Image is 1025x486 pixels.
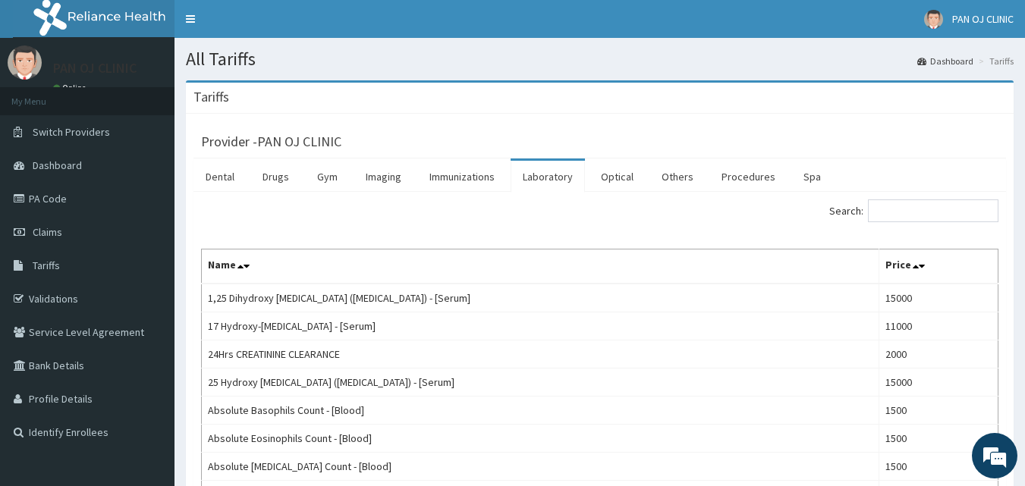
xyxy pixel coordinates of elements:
td: 2000 [879,340,998,368]
span: PAN OJ CLINIC [952,12,1014,26]
a: Imaging [354,161,413,193]
td: Absolute Eosinophils Count - [Blood] [202,425,879,453]
a: Immunizations [417,161,507,193]
td: Absolute Basophils Count - [Blood] [202,397,879,425]
th: Name [202,249,879,284]
td: 1500 [879,425,998,453]
span: We're online! [88,146,209,299]
td: 24Hrs CREATININE CLEARANCE [202,340,879,368]
td: 1500 [879,453,998,481]
li: Tariffs [975,55,1014,67]
span: Tariffs [33,259,60,272]
td: 15000 [879,284,998,312]
label: Search: [829,199,998,222]
a: Others [649,161,706,193]
a: Spa [791,161,833,193]
div: Chat with us now [79,85,255,105]
th: Price [879,249,998,284]
td: 25 Hydroxy [MEDICAL_DATA] ([MEDICAL_DATA]) - [Serum] [202,368,879,397]
img: User Image [8,45,42,80]
img: d_794563401_company_1708531726252_794563401 [28,76,61,114]
a: Procedures [709,161,788,193]
a: Drugs [250,161,301,193]
a: Online [53,83,90,93]
a: Dashboard [917,55,973,67]
td: 1,25 Dihydroxy [MEDICAL_DATA] ([MEDICAL_DATA]) - [Serum] [202,284,879,312]
a: Gym [305,161,350,193]
img: User Image [924,10,943,29]
span: Dashboard [33,158,82,172]
td: Absolute [MEDICAL_DATA] Count - [Blood] [202,453,879,481]
div: Minimize live chat window [249,8,285,44]
td: 17 Hydroxy-[MEDICAL_DATA] - [Serum] [202,312,879,340]
h3: Provider - PAN OJ CLINIC [201,135,341,149]
a: Optical [589,161,646,193]
a: Laboratory [511,161,585,193]
span: Switch Providers [33,125,110,139]
a: Dental [193,161,247,193]
p: PAN OJ CLINIC [53,61,137,75]
textarea: Type your message and hit 'Enter' [8,325,289,378]
span: Claims [33,225,62,239]
h3: Tariffs [193,90,229,104]
td: 1500 [879,397,998,425]
h1: All Tariffs [186,49,1014,69]
input: Search: [868,199,998,222]
td: 11000 [879,312,998,340]
td: 15000 [879,368,998,397]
